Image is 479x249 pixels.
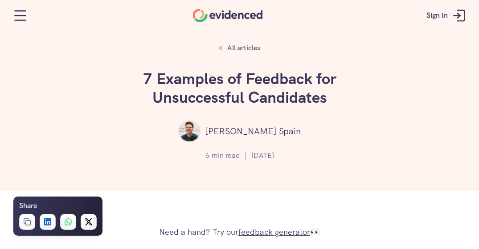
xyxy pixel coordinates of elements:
[214,40,265,56] a: All articles
[178,120,201,142] img: ""
[251,150,274,161] p: [DATE]
[106,69,373,107] h1: 7 Examples of Feedback for Unsuccessful Candidates
[238,227,310,237] a: feedback generator
[245,150,247,161] p: |
[193,9,263,22] a: Home
[205,150,209,161] p: 6
[212,150,240,161] p: min read
[227,42,260,54] p: All articles
[420,2,475,29] a: Sign In
[205,124,301,138] p: [PERSON_NAME] Spain
[426,10,448,21] p: Sign In
[159,225,320,239] p: Need a hand? Try our 👀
